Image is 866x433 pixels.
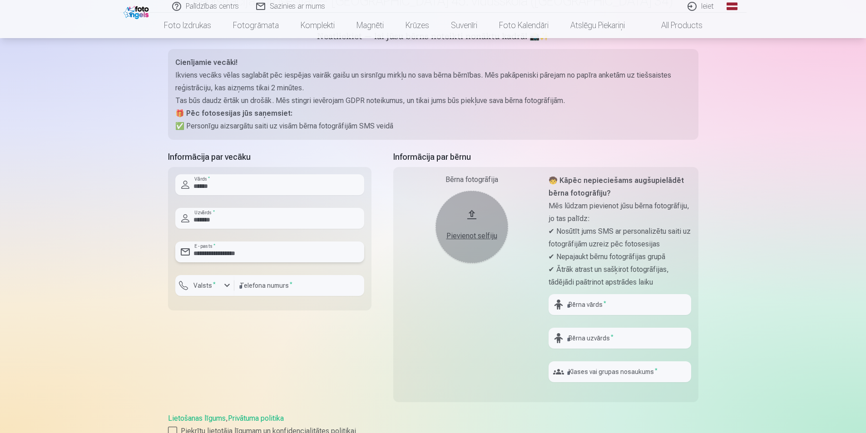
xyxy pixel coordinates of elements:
strong: Cienījamie vecāki! [175,58,238,67]
a: Foto kalendāri [488,13,559,38]
a: Krūzes [395,13,440,38]
label: Valsts [190,281,219,290]
a: Lietošanas līgums [168,414,226,423]
p: Ikviens vecāks vēlas saglabāt pēc iespējas vairāk gaišu un sirsnīgu mirkļu no sava bērna bērnības... [175,69,691,94]
p: Tas būs daudz ērtāk un drošāk. Mēs stingri ievērojam GDPR noteikumus, un tikai jums būs piekļuve ... [175,94,691,107]
strong: 🧒 Kāpēc nepieciešams augšupielādēt bērna fotogrāfiju? [549,176,684,197]
h5: Informācija par vecāku [168,151,371,163]
a: Atslēgu piekariņi [559,13,636,38]
a: Fotogrāmata [222,13,290,38]
h5: Informācija par bērnu [393,151,698,163]
a: Suvenīri [440,13,488,38]
div: Bērna fotogrāfija [401,174,543,185]
p: Mēs lūdzam pievienot jūsu bērna fotogrāfiju, jo tas palīdz: [549,200,691,225]
img: /fa1 [124,4,151,19]
p: ✔ Ātrāk atrast un sašķirot fotogrāfijas, tādējādi paātrinot apstrādes laiku [549,263,691,289]
p: ✔ Nosūtīt jums SMS ar personalizētu saiti uz fotogrāfijām uzreiz pēc fotosesijas [549,225,691,251]
div: Pievienot selfiju [445,231,499,241]
a: All products [636,13,713,38]
a: Magnēti [346,13,395,38]
button: Valsts* [175,275,234,296]
p: ✔ Nepajaukt bērnu fotogrāfijas grupā [549,251,691,263]
a: Komplekti [290,13,346,38]
p: ✅ Personīgu aizsargātu saiti uz visām bērna fotogrāfijām SMS veidā [175,120,691,133]
a: Privātuma politika [228,414,284,423]
a: Foto izdrukas [153,13,222,38]
strong: 🎁 Pēc fotosesijas jūs saņemsiet: [175,109,292,118]
button: Pievienot selfiju [435,191,508,263]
